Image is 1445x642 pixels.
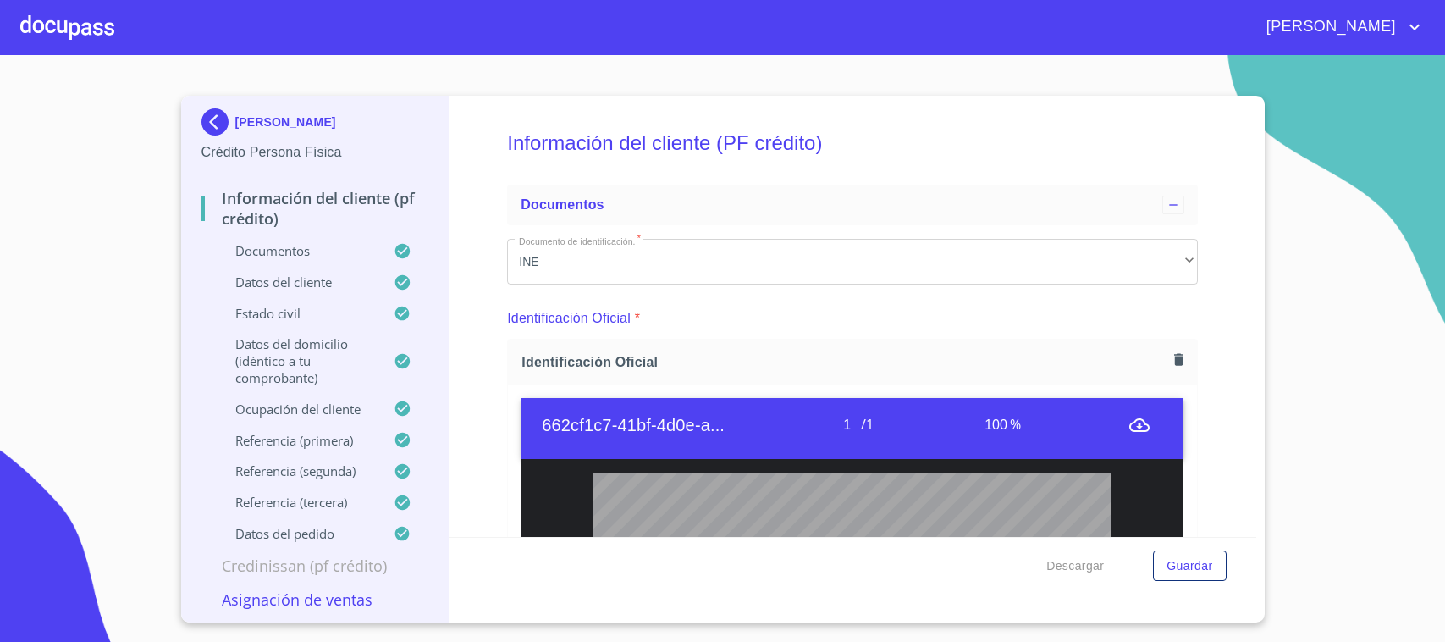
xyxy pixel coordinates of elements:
[1254,14,1404,41] span: [PERSON_NAME]
[542,412,834,439] h6: 662cf1c7-41bf-4d0e-a...
[201,494,394,511] p: Referencia (tercera)
[201,432,394,449] p: Referencia (primera)
[201,525,394,542] p: Datos del pedido
[201,188,429,229] p: Información del cliente (PF crédito)
[201,401,394,418] p: Ocupación del Cliente
[201,335,394,386] p: Datos del domicilio (idéntico a tu comprobante)
[507,185,1198,225] div: Documentos
[521,197,604,212] span: Documentos
[861,415,874,434] span: / 1
[201,462,394,479] p: Referencia (segunda)
[507,108,1198,178] h5: Información del cliente (PF crédito)
[1254,14,1425,41] button: account of current user
[201,305,394,322] p: Estado Civil
[201,108,235,136] img: Docupass spot blue
[201,108,429,142] div: [PERSON_NAME]
[1040,551,1111,582] button: Descargar
[507,239,1198,285] div: INE
[1166,556,1212,577] span: Guardar
[1046,556,1104,577] span: Descargar
[201,556,429,576] p: Credinissan (PF crédito)
[235,115,336,129] p: [PERSON_NAME]
[201,142,429,163] p: Crédito Persona Física
[1153,551,1226,582] button: Guardar
[201,589,429,610] p: Asignación de Ventas
[1129,415,1150,435] button: menu
[507,308,631,329] p: Identificación Oficial
[1010,415,1021,434] span: %
[201,274,394,291] p: Datos del cliente
[201,242,394,259] p: Documentos
[521,353,1167,371] span: Identificación Oficial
